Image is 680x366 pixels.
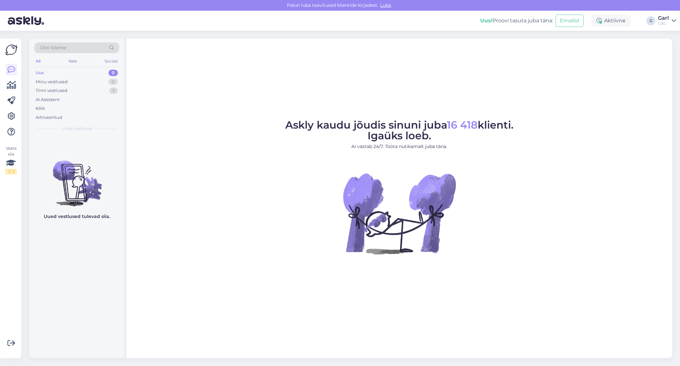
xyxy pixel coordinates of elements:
div: Garl [658,16,669,21]
div: 2 / 3 [5,169,17,175]
p: Uued vestlused tulevad siia. [44,213,110,220]
span: Luba [378,2,393,8]
div: G [646,16,655,25]
div: 0 [108,70,118,76]
div: Arhiveeritud [36,114,62,121]
div: C&C [658,21,669,26]
b: Uus! [480,17,493,24]
span: Uued vestlused [62,126,92,132]
img: Askly Logo [5,44,17,56]
img: No chats [29,149,124,207]
span: Askly kaudu jõudis sinuni juba klienti. Igaüks loeb. [285,119,514,142]
div: 0 [108,79,118,85]
img: No Chat active [341,155,458,272]
div: Web [67,57,78,65]
div: 3 [109,87,118,94]
div: Socials [103,57,119,65]
div: All [34,57,42,65]
div: Uus [36,70,44,76]
button: Emailid [556,15,584,27]
a: GarlC&C [658,16,676,26]
div: Proovi tasuta juba täna: [480,17,553,25]
span: Otsi kliente [40,44,66,51]
div: AI Assistent [36,97,60,103]
span: 16 418 [447,119,478,131]
div: Vaata siia [5,145,17,175]
div: Minu vestlused [36,79,68,85]
div: Aktiivne [591,15,631,27]
p: AI vastab 24/7. Tööta nutikamalt juba täna. [285,143,514,150]
div: Tiimi vestlused [36,87,67,94]
div: Kõik [36,105,45,112]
